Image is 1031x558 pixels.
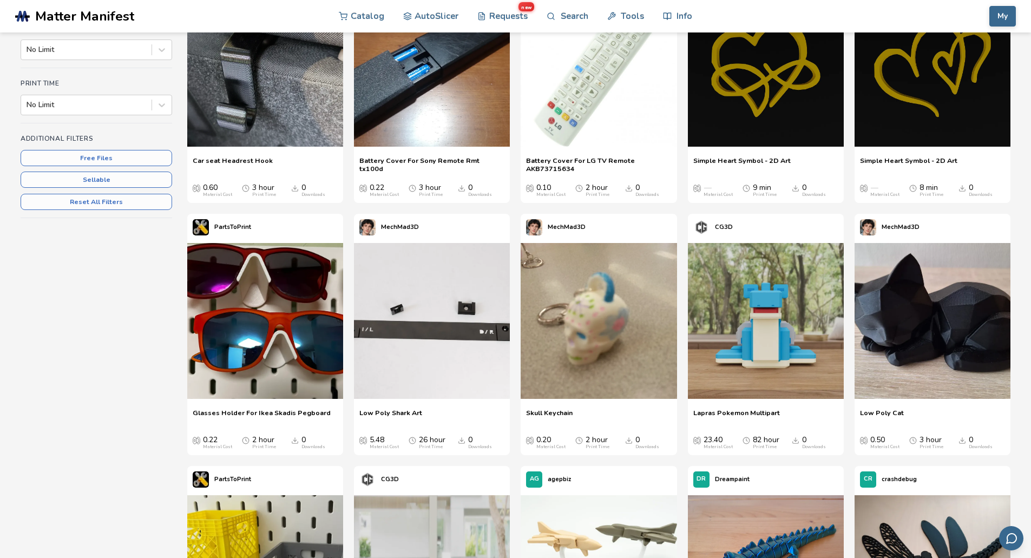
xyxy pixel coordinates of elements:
img: MechMad3D's profile [359,219,376,235]
span: Matter Manifest [35,9,134,24]
a: Low Poly Cat [860,409,904,425]
div: Material Cost [203,192,232,198]
div: Material Cost [536,444,566,450]
div: Print Time [920,444,943,450]
div: Downloads [969,192,993,198]
div: 0.60 [203,183,232,198]
p: PartsToPrint [214,474,251,485]
img: CG3D's profile [693,219,710,235]
p: Dreampaint [715,474,750,485]
div: 8 min [920,183,943,198]
div: Downloads [301,444,325,450]
div: 3 hour [920,436,943,450]
div: 0 [802,183,826,198]
div: 3 hour [419,183,443,198]
span: Downloads [958,183,966,192]
p: MechMad3D [882,221,920,233]
span: Downloads [291,436,299,444]
a: CG3D's profileCG3D [354,466,404,493]
h4: Additional Filters [21,135,172,142]
div: Material Cost [870,444,899,450]
div: 0 [468,436,492,450]
div: Downloads [802,444,826,450]
div: 2 hour [252,436,276,450]
div: Material Cost [370,444,399,450]
div: 23.40 [704,436,733,450]
span: Downloads [458,183,465,192]
span: Average Cost [860,183,868,192]
span: Average Cost [193,183,200,192]
span: Average Cost [359,183,367,192]
p: crashdebug [882,474,917,485]
img: PartsToPrint's profile [193,471,209,488]
span: Average Cost [526,183,534,192]
div: 0 [969,436,993,450]
span: Simple Heart Symbol - 2D Art [693,156,791,173]
a: CG3D's profileCG3D [688,214,738,241]
div: 0 [468,183,492,198]
button: Send feedback via email [999,526,1023,550]
div: 0.50 [870,436,899,450]
div: Print Time [753,444,777,450]
h4: Print Time [21,80,172,87]
div: 0.22 [203,436,232,450]
a: PartsToPrint's profilePartsToPrint [187,466,257,493]
img: MechMad3D's profile [860,219,876,235]
img: CG3D's profile [359,471,376,488]
div: Material Cost [704,444,733,450]
div: 0.20 [536,436,566,450]
span: Downloads [792,436,799,444]
div: Material Cost [536,192,566,198]
div: 0 [802,436,826,450]
div: Print Time [753,192,777,198]
div: 0.22 [370,183,399,198]
div: Print Time [920,192,943,198]
a: Battery Cover For Sony Remote Rmt tx100d [359,156,504,173]
input: No Limit [27,45,29,54]
button: Sellable [21,172,172,188]
span: Average Print Time [409,436,416,444]
div: 3 hour [252,183,276,198]
div: Downloads [468,192,492,198]
p: MechMad3D [381,221,419,233]
div: 5.48 [370,436,399,450]
a: MechMad3D's profileMechMad3D [855,214,925,241]
div: 0 [635,436,659,450]
a: Car seat Headrest Hook [193,156,273,173]
span: Average Print Time [242,436,249,444]
span: Battery Cover For LG TV Remote AKB73715634 [526,156,671,173]
div: Print Time [252,192,276,198]
button: My [989,6,1016,27]
div: 0.10 [536,183,566,198]
input: No Limit [27,101,29,109]
span: Downloads [625,436,633,444]
span: Average Print Time [909,183,917,192]
button: Reset All Filters [21,194,172,210]
span: Average Cost [359,436,367,444]
div: Downloads [969,444,993,450]
div: Material Cost [704,192,733,198]
span: — [870,183,878,192]
a: Glasses Holder For Ikea Skadis Pegboard [193,409,331,425]
span: Average Print Time [909,436,917,444]
span: Average Print Time [575,436,583,444]
p: CG3D [381,474,399,485]
a: PartsToPrint's profilePartsToPrint [187,214,257,241]
span: CR [864,476,872,483]
div: Print Time [419,444,443,450]
span: Downloads [458,436,465,444]
a: Skull Keychain [526,409,573,425]
div: 0 [969,183,993,198]
div: 82 hour [753,436,779,450]
span: Downloads [958,436,966,444]
div: 0 [635,183,659,198]
span: Average Print Time [743,436,750,444]
a: MechMad3D's profileMechMad3D [354,214,424,241]
div: Downloads [635,192,659,198]
span: Average Cost [693,183,701,192]
div: Print Time [586,192,609,198]
a: MechMad3D's profileMechMad3D [521,214,591,241]
div: 26 hour [419,436,445,450]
